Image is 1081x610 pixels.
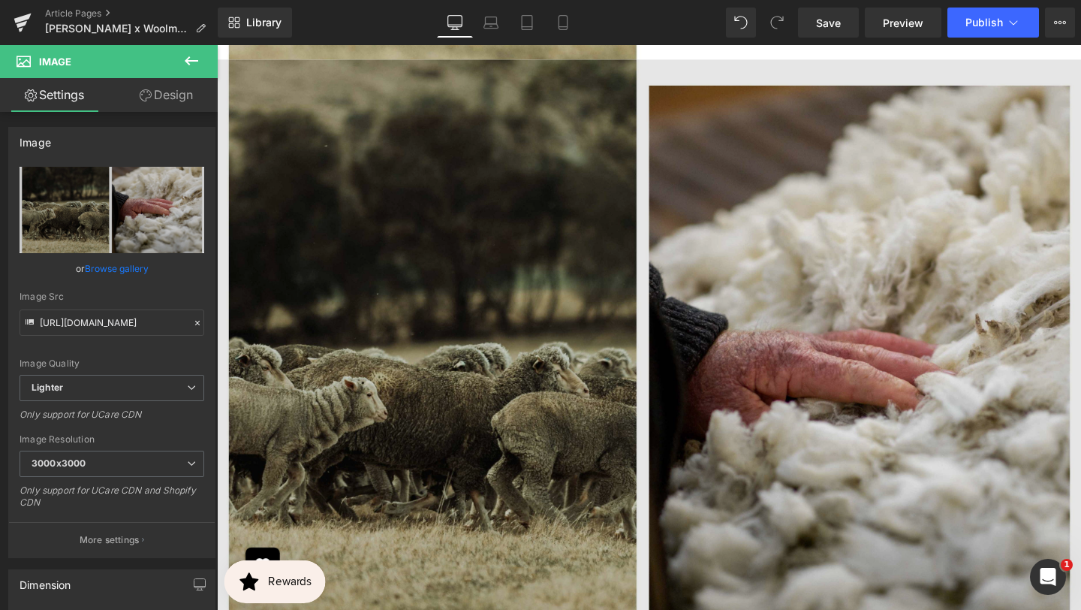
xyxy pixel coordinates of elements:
a: Browse gallery [85,255,149,282]
div: Image Resolution [20,434,204,445]
a: Article Pages [45,8,218,20]
button: Redo [762,8,792,38]
span: Preview [883,15,923,31]
button: Open favorites [30,528,66,564]
a: Laptop [473,8,509,38]
div: Image [20,128,51,149]
a: Preview [865,8,941,38]
span: Image [39,56,71,68]
span: [PERSON_NAME] x Woolmark 2025 [45,23,189,35]
p: More settings [80,533,140,547]
span: Publish [965,17,1003,29]
div: Only support for UCare CDN [20,409,204,430]
iframe: Button to open loyalty program pop-up [8,542,114,587]
button: Publish [947,8,1039,38]
a: Design [112,78,221,112]
div: Image Quality [20,358,204,369]
div: or [20,261,204,276]
button: Undo [726,8,756,38]
b: 3000x3000 [32,457,86,469]
span: 1 [1061,559,1073,571]
button: More settings [9,522,215,557]
span: Save [816,15,841,31]
span: Library [246,16,282,29]
div: Image Src [20,291,204,302]
iframe: Intercom live chat [1030,559,1066,595]
button: More [1045,8,1075,38]
a: Mobile [545,8,581,38]
div: Dimension [20,570,71,591]
a: New Library [218,8,292,38]
a: Tablet [509,8,545,38]
a: Desktop [437,8,473,38]
input: Link [20,310,204,336]
b: Lighter [32,382,63,393]
div: Only support for UCare CDN and Shopify CDN [20,485,204,518]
